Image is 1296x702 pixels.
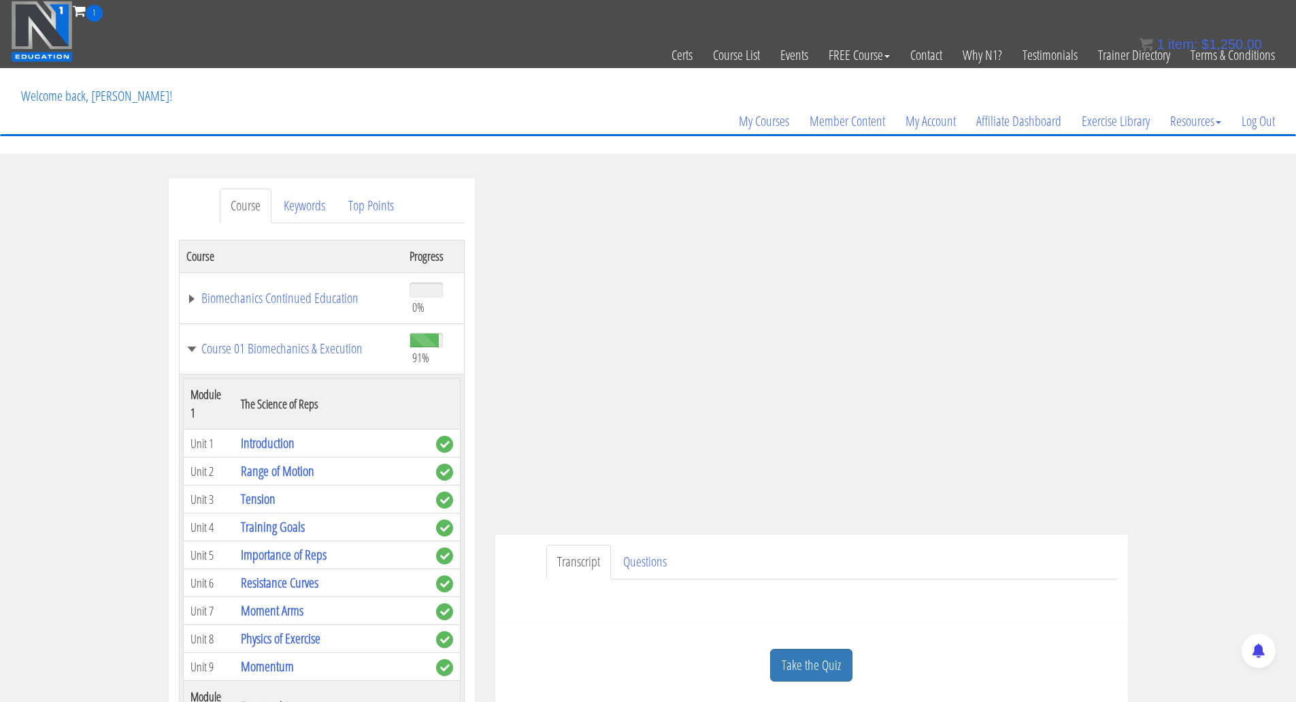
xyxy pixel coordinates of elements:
[612,545,678,579] a: Questions
[1140,37,1262,52] a: 1 item: $1,250.00
[273,189,336,223] a: Keywords
[436,547,453,564] span: complete
[241,601,303,620] a: Moment Arms
[183,569,234,597] td: Unit 6
[186,342,396,355] a: Course 01 Biomechanics & Execution
[11,1,73,62] img: n1-education
[241,657,294,675] a: Momentum
[1160,89,1231,154] a: Resources
[436,603,453,620] span: complete
[799,89,895,154] a: Member Content
[403,240,464,272] th: Progress
[1088,22,1180,89] a: Trainer Directory
[186,291,396,305] a: Biomechanics Continued Education
[1168,37,1197,52] span: item:
[183,430,234,458] td: Unit 1
[1071,89,1160,154] a: Exercise Library
[241,573,318,592] a: Resistance Curves
[1157,37,1164,52] span: 1
[234,379,429,430] th: The Science of Reps
[183,458,234,485] td: Unit 2
[1231,89,1285,154] a: Log Out
[220,189,271,223] a: Course
[966,89,1071,154] a: Affiliate Dashboard
[183,513,234,541] td: Unit 4
[183,625,234,653] td: Unit 8
[546,545,611,579] a: Transcript
[770,22,818,89] a: Events
[241,434,295,452] a: Introduction
[703,22,770,89] a: Course List
[436,436,453,453] span: complete
[241,490,276,508] a: Tension
[1012,22,1088,89] a: Testimonials
[183,597,234,625] td: Unit 7
[179,240,403,272] th: Course
[952,22,1012,89] a: Why N1?
[436,575,453,592] span: complete
[436,631,453,648] span: complete
[183,653,234,681] td: Unit 9
[436,659,453,676] span: complete
[337,189,405,223] a: Top Points
[729,89,799,154] a: My Courses
[412,350,429,365] span: 91%
[241,545,327,564] a: Importance of Reps
[900,22,952,89] a: Contact
[895,89,966,154] a: My Account
[1140,37,1153,51] img: icon11.png
[183,541,234,569] td: Unit 5
[241,517,305,536] a: Training Goals
[436,464,453,481] span: complete
[11,69,182,123] p: Welcome back, [PERSON_NAME]!
[86,5,103,22] span: 1
[436,520,453,537] span: complete
[241,629,320,648] a: Physics of Exercise
[241,462,314,480] a: Range of Motion
[818,22,900,89] a: FREE Course
[661,22,703,89] a: Certs
[436,492,453,509] span: complete
[412,300,425,315] span: 0%
[770,649,852,682] a: Take the Quiz
[1201,37,1209,52] span: $
[1201,37,1262,52] bdi: 1,250.00
[73,1,103,20] a: 1
[183,485,234,513] td: Unit 3
[183,379,234,430] th: Module 1
[1180,22,1285,89] a: Terms & Conditions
